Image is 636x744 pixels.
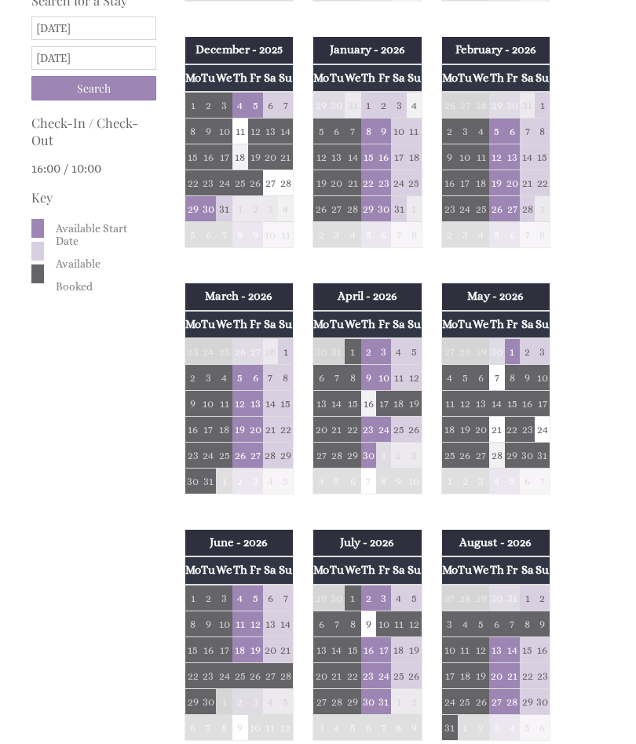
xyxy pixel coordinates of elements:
[345,119,361,144] td: 7
[329,222,345,248] td: 3
[216,469,232,494] td: 1
[489,391,505,417] td: 14
[185,365,201,391] td: 2
[441,311,458,338] th: Mo
[185,37,294,64] th: December - 2025
[505,222,520,248] td: 6
[216,338,232,365] td: 25
[458,64,473,92] th: Tu
[201,119,217,144] td: 9
[216,64,232,92] th: We
[361,119,377,144] td: 8
[441,283,550,310] th: May - 2026
[329,144,345,170] td: 13
[391,391,406,417] td: 18
[185,311,201,338] th: Mo
[263,469,278,494] td: 4
[441,64,458,92] th: Mo
[391,222,406,248] td: 7
[216,417,232,443] td: 18
[329,92,345,119] td: 30
[278,417,294,443] td: 22
[520,391,535,417] td: 16
[520,311,535,338] th: Sa
[361,92,377,119] td: 1
[345,311,361,338] th: We
[201,443,217,469] td: 24
[313,311,330,338] th: Mo
[520,222,535,248] td: 7
[278,119,294,144] td: 14
[473,417,489,443] td: 20
[31,161,156,176] p: 16:00 / 10:00
[458,391,473,417] td: 12
[185,144,201,170] td: 15
[505,64,520,92] th: Fr
[441,338,458,365] td: 27
[263,170,278,196] td: 27
[489,92,505,119] td: 29
[520,144,535,170] td: 14
[473,443,489,469] td: 27
[185,283,294,310] th: March - 2026
[313,37,422,64] th: January - 2026
[391,365,406,391] td: 11
[458,222,473,248] td: 3
[505,417,520,443] td: 22
[248,443,263,469] td: 27
[505,391,520,417] td: 15
[489,417,505,443] td: 21
[278,92,294,119] td: 7
[535,338,550,365] td: 3
[391,311,406,338] th: Sa
[313,417,330,443] td: 20
[232,338,248,365] td: 26
[278,311,294,338] th: Su
[376,196,391,222] td: 30
[376,417,391,443] td: 24
[232,365,248,391] td: 5
[248,338,263,365] td: 27
[535,92,550,119] td: 1
[407,391,422,417] td: 19
[263,222,278,248] td: 10
[407,338,422,365] td: 5
[473,64,489,92] th: We
[263,92,278,119] td: 6
[376,64,391,92] th: Fr
[313,170,330,196] td: 19
[263,443,278,469] td: 28
[391,196,406,222] td: 31
[505,338,520,365] td: 1
[329,311,345,338] th: Tu
[361,311,377,338] th: Th
[216,443,232,469] td: 25
[458,144,473,170] td: 10
[376,391,391,417] td: 17
[505,119,520,144] td: 6
[329,119,345,144] td: 6
[441,391,458,417] td: 11
[329,391,345,417] td: 14
[473,365,489,391] td: 6
[505,144,520,170] td: 13
[520,365,535,391] td: 9
[232,144,248,170] td: 18
[185,64,201,92] th: Mo
[185,469,201,494] td: 30
[345,64,361,92] th: We
[505,443,520,469] td: 29
[407,119,422,144] td: 11
[185,391,201,417] td: 9
[376,92,391,119] td: 2
[248,119,263,144] td: 12
[263,144,278,170] td: 20
[313,469,330,494] td: 4
[505,365,520,391] td: 8
[313,283,422,310] th: April - 2026
[391,417,406,443] td: 25
[263,119,278,144] td: 13
[263,365,278,391] td: 7
[216,222,232,248] td: 7
[232,469,248,494] td: 2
